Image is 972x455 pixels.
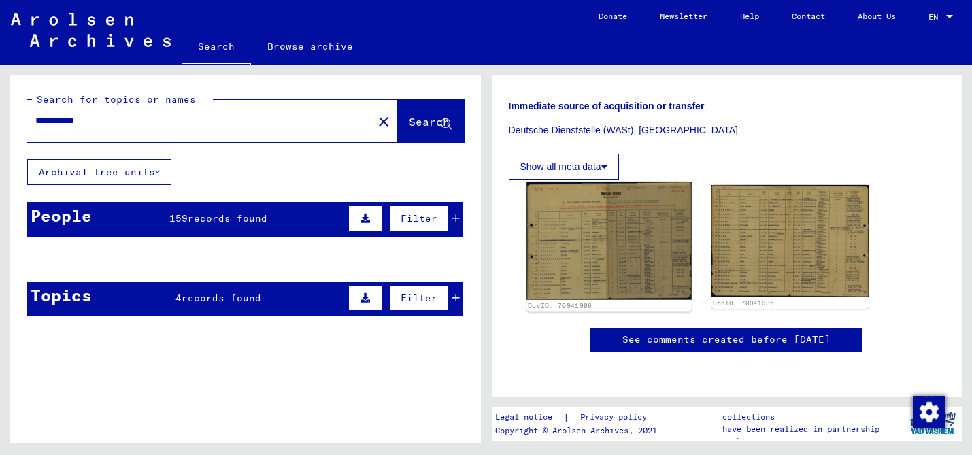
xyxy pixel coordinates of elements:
[711,185,869,297] img: 002.jpg
[401,292,437,304] span: Filter
[907,406,958,440] img: yv_logo.png
[913,396,945,428] img: Change consent
[569,410,663,424] a: Privacy policy
[397,100,464,142] button: Search
[527,302,592,310] a: DocID: 70941986
[509,123,945,137] p: Deutsche Dienststelle (WASt), [GEOGRAPHIC_DATA]
[713,299,774,307] a: DocID: 70941986
[409,115,450,129] span: Search
[251,30,369,63] a: Browse archive
[182,30,251,65] a: Search
[169,212,188,224] span: 159
[722,423,903,448] p: have been realized in partnership with
[389,205,449,231] button: Filter
[509,101,705,112] b: Immediate source of acquisition or transfer
[375,114,392,130] mat-icon: close
[389,285,449,311] button: Filter
[37,93,196,105] mat-label: Search for topics or names
[401,212,437,224] span: Filter
[188,212,267,224] span: records found
[495,410,663,424] div: |
[11,13,171,47] img: Arolsen_neg.svg
[495,424,663,437] p: Copyright © Arolsen Archives, 2021
[370,107,397,135] button: Clear
[509,154,619,180] button: Show all meta data
[928,12,943,22] span: EN
[722,399,903,423] p: The Arolsen Archives online collections
[31,203,92,228] div: People
[495,410,563,424] a: Legal notice
[622,333,831,347] a: See comments created before [DATE]
[27,159,171,185] button: Archival tree units
[526,182,691,300] img: 001.jpg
